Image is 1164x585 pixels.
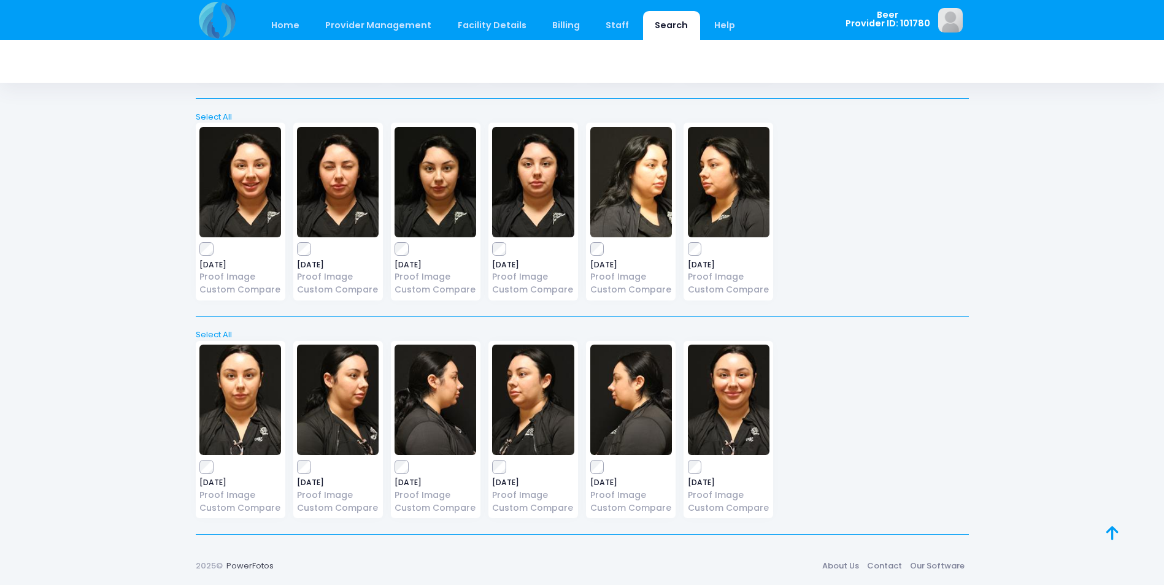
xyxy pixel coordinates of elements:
[846,10,930,28] span: Beer Provider ID: 101780
[906,555,969,577] a: Our Software
[492,127,574,237] img: image
[395,283,476,296] a: Custom Compare
[688,479,769,486] span: [DATE]
[395,261,476,269] span: [DATE]
[540,11,592,40] a: Billing
[226,560,274,572] a: PowerFotos
[199,502,281,514] a: Custom Compare
[297,261,379,269] span: [DATE]
[395,127,476,237] img: image
[688,261,769,269] span: [DATE]
[492,489,574,502] a: Proof Image
[492,261,574,269] span: [DATE]
[594,11,641,40] a: Staff
[395,489,476,502] a: Proof Image
[492,479,574,486] span: [DATE]
[643,11,700,40] a: Search
[863,555,906,577] a: Contact
[938,8,963,32] img: image
[199,283,281,296] a: Custom Compare
[688,502,769,514] a: Custom Compare
[199,270,281,283] a: Proof Image
[819,555,863,577] a: About Us
[297,489,379,502] a: Proof Image
[492,345,574,455] img: image
[492,283,574,296] a: Custom Compare
[688,489,769,502] a: Proof Image
[395,270,476,283] a: Proof Image
[702,11,747,40] a: Help
[395,502,476,514] a: Custom Compare
[297,270,379,283] a: Proof Image
[492,502,574,514] a: Custom Compare
[199,127,281,237] img: image
[590,127,672,237] img: image
[590,502,672,514] a: Custom Compare
[191,329,973,341] a: Select All
[492,270,574,283] a: Proof Image
[590,261,672,269] span: [DATE]
[688,283,769,296] a: Custom Compare
[590,345,672,455] img: image
[199,345,281,455] img: image
[297,479,379,486] span: [DATE]
[191,111,973,123] a: Select All
[590,489,672,502] a: Proof Image
[297,345,379,455] img: image
[688,127,769,237] img: image
[445,11,538,40] a: Facility Details
[314,11,444,40] a: Provider Management
[395,479,476,486] span: [DATE]
[395,345,476,455] img: image
[297,127,379,237] img: image
[688,270,769,283] a: Proof Image
[196,560,223,572] span: 2025©
[199,479,281,486] span: [DATE]
[590,283,672,296] a: Custom Compare
[199,489,281,502] a: Proof Image
[297,283,379,296] a: Custom Compare
[590,270,672,283] a: Proof Image
[590,479,672,486] span: [DATE]
[297,502,379,514] a: Custom Compare
[199,261,281,269] span: [DATE]
[688,345,769,455] img: image
[260,11,312,40] a: Home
